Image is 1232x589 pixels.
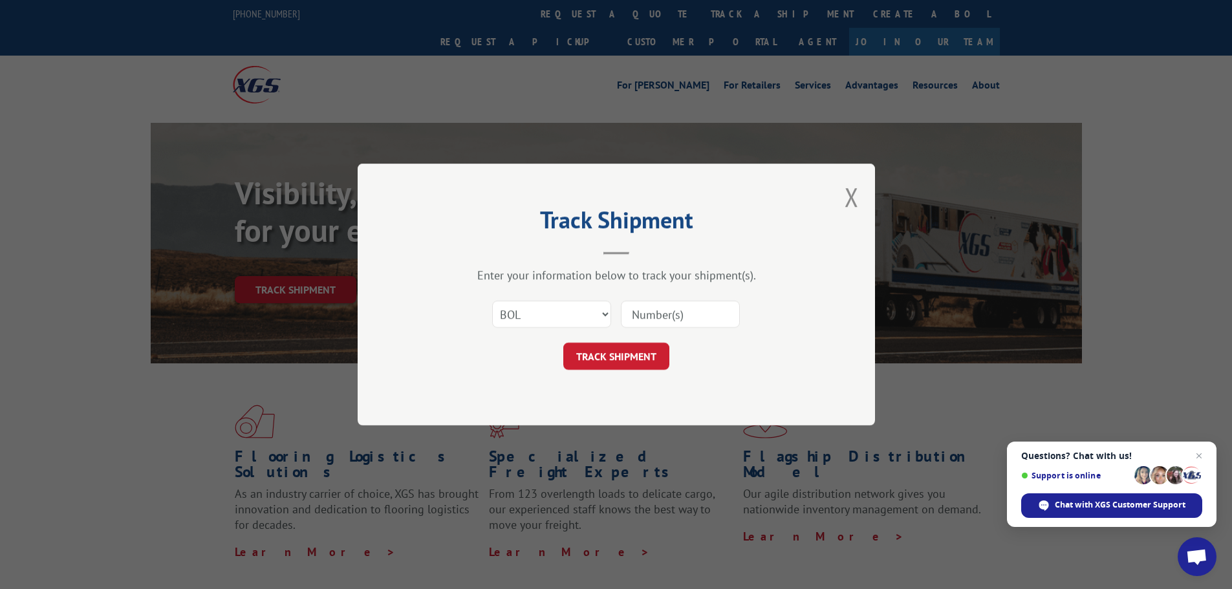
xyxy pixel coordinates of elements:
button: Close modal [845,180,859,214]
span: Chat with XGS Customer Support [1055,499,1185,511]
a: Open chat [1178,537,1216,576]
button: TRACK SHIPMENT [563,343,669,370]
span: Questions? Chat with us! [1021,451,1202,461]
span: Support is online [1021,471,1130,480]
h2: Track Shipment [422,211,810,235]
div: Enter your information below to track your shipment(s). [422,268,810,283]
input: Number(s) [621,301,740,328]
span: Chat with XGS Customer Support [1021,493,1202,518]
